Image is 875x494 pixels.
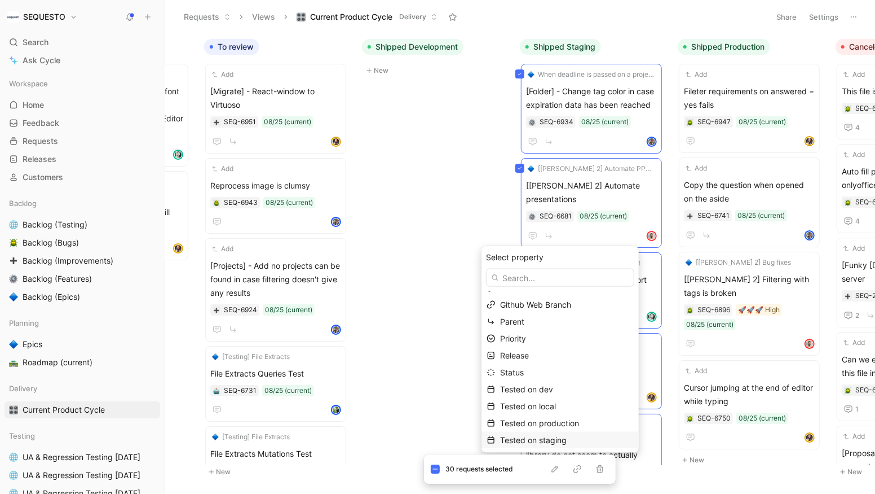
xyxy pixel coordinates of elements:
span: Tested on staging [500,435,567,445]
span: Parent [500,317,524,326]
span: Priority [500,334,526,343]
span: Github Server Branch [500,283,579,292]
span: Tested on local [500,401,556,411]
span: Release [500,351,529,360]
span: Tested on production [500,418,579,428]
span: Github Web Branch [500,300,571,309]
span: Select property [486,251,543,264]
span: Status [500,368,524,377]
div: 30 requests selected [445,464,548,475]
input: Search... [486,269,634,287]
span: Tested on dev [500,384,553,394]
